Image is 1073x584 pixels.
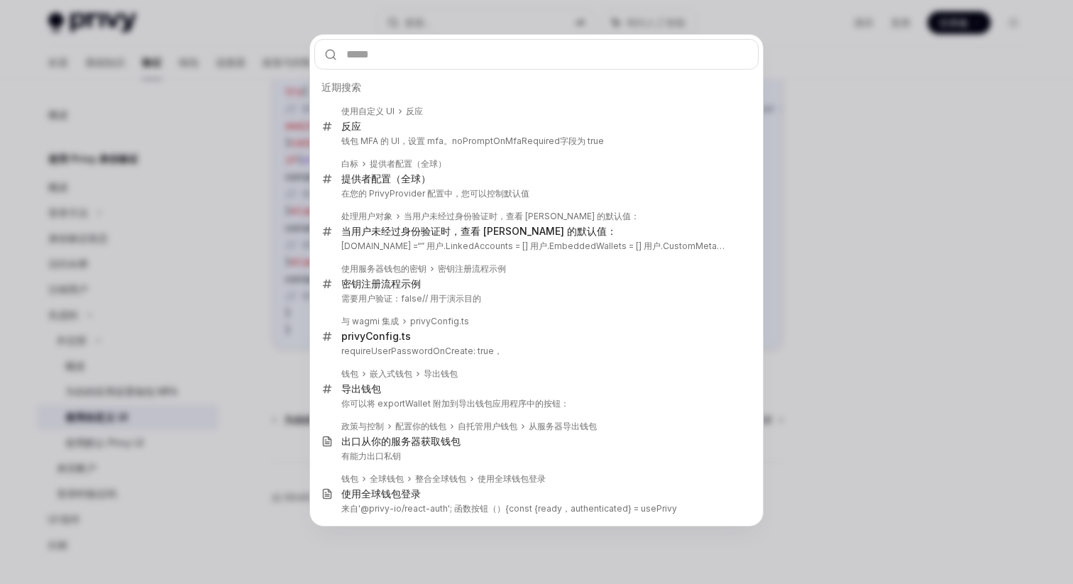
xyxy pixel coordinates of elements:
font: 私钥 [384,451,401,461]
font: privyConfig.ts [341,330,411,342]
font: 出口 [367,451,384,461]
font: 使用全球钱包登录 [478,473,546,484]
font: 近期搜索 [321,81,361,93]
font: 使用全球钱包登录 [341,487,421,500]
font: 反应 [341,120,361,132]
font: 使用服务器钱包的密钥 [341,263,427,274]
font: 需要用户验证：false [341,293,422,304]
font: 白标 [341,158,358,169]
font: 处理用户对象 [341,211,392,221]
font: 密钥注册流程示例 [341,277,421,290]
font: 自托管用户钱包 [458,421,517,431]
font: // 用于演示目的 [422,293,481,304]
font: 当用户未经过身份验证时，查看 [PERSON_NAME] 的默认值： [341,225,617,237]
font: 来自'@privy-io/react-auth'; 函数按钮（）{const {ready，authenticated [341,503,628,514]
font: 出口 [341,435,361,447]
font: 配置 [395,158,412,169]
font: } = usePrivy [628,503,677,514]
font: privyConfig.ts [410,316,469,326]
font: noPromptOnMfaRequired [452,136,560,146]
font: 与 wagmi 集成 [341,316,399,326]
font: 政策与控制 [341,421,384,431]
font: 提供者 [370,158,395,169]
font: 当用户未经过身份验证时，查看 [PERSON_NAME] 的默认值： [404,211,639,221]
font: 在您的 PrivyProvider 配置中，您可以控制默认值 [341,188,529,199]
font: 导出钱包 [458,398,493,409]
font: 整合全球钱包 [415,473,466,484]
font: 从你的服务器获取钱包 [361,435,461,447]
font: （全球） [391,172,431,184]
font: 反应 [406,106,423,116]
font: 钱包 [341,473,358,484]
font: 从服务器导出钱包 [529,421,597,431]
font: 密钥注册流程示例 [438,263,506,274]
font: requireUserPasswordOnCreate: true， [341,346,502,356]
font: 有能力 [341,451,367,461]
font: 你可以将 exportWallet 附加到 [341,398,458,409]
font: 配置你的钱包 [395,421,446,431]
font: [DOMAIN_NAME] =“” 用户.LinkedAccounts = [] 用户.EmbeddedWallets = [] 用户.CustomMetadata =新字典 [341,241,768,251]
font: 钱包 [341,368,358,379]
font: 字段为 true [560,136,604,146]
font: 导出钱包 [341,382,381,395]
font: 应用程序中的按钮： [493,398,569,409]
font: 全球钱包 [370,473,404,484]
font: 提供者 [341,172,371,184]
font: 配置 [371,172,391,184]
font: 使用自定义 UI [341,106,395,116]
font: 钱包 MFA 的 UI，设置 mfa。 [341,136,452,146]
font: 嵌入式钱包 [370,368,412,379]
font: （全球） [412,158,446,169]
font: 导出钱包 [424,368,458,379]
